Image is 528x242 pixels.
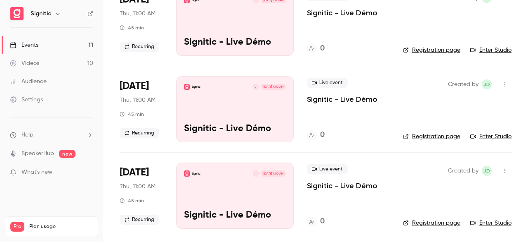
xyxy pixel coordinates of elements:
[470,219,511,227] a: Enter Studio
[482,79,492,89] span: Joris Dulac
[120,24,144,31] div: 45 min
[120,79,149,93] span: [DATE]
[252,84,259,90] div: J
[307,216,325,227] a: 0
[21,131,33,139] span: Help
[403,219,460,227] a: Registration page
[307,181,377,191] a: Signitic - Live Démo
[10,7,24,20] img: Signitic
[10,96,43,104] div: Settings
[482,166,492,176] span: Joris Dulac
[470,46,511,54] a: Enter Studio
[261,170,285,176] span: [DATE] 11:00 AM
[320,216,325,227] h4: 0
[120,163,163,229] div: Jan 22 Thu, 11:00 AM (Europe/Paris)
[184,210,286,221] p: Signitic - Live Démo
[483,79,490,89] span: JD
[83,169,93,176] iframe: Noticeable Trigger
[320,129,325,141] h4: 0
[307,94,377,104] a: Signitic - Live Démo
[192,172,200,176] p: Signitic
[261,84,285,90] span: [DATE] 11:00 AM
[470,132,511,141] a: Enter Studio
[483,166,490,176] span: JD
[120,42,159,52] span: Recurring
[21,149,54,158] a: SpeakerHub
[120,215,159,225] span: Recurring
[184,170,190,176] img: Signitic - Live Démo
[403,132,460,141] a: Registration page
[10,222,24,232] span: Pro
[120,182,156,191] span: Thu, 11:00 AM
[21,168,52,177] span: What's new
[176,76,294,142] a: Signitic - Live DémoSigniticJ[DATE] 11:00 AMSignitic - Live Démo
[29,223,93,230] span: Plan usage
[176,163,294,229] a: Signitic - Live DémoSigniticJ[DATE] 11:00 AMSignitic - Live Démo
[307,164,348,174] span: Live event
[31,10,51,18] h6: Signitic
[307,8,377,18] a: Signitic - Live Démo
[320,43,325,54] h4: 0
[307,43,325,54] a: 0
[10,77,47,86] div: Audience
[307,129,325,141] a: 0
[59,150,75,158] span: new
[184,84,190,90] img: Signitic - Live Démo
[307,78,348,88] span: Live event
[120,128,159,138] span: Recurring
[403,46,460,54] a: Registration page
[252,170,259,177] div: J
[184,124,286,134] p: Signitic - Live Démo
[184,37,286,48] p: Signitic - Live Démo
[192,85,200,89] p: Signitic
[448,166,478,176] span: Created by
[120,111,144,117] div: 45 min
[10,131,93,139] li: help-dropdown-opener
[120,76,163,142] div: Jan 15 Thu, 11:00 AM (Europe/Paris)
[120,197,144,204] div: 45 min
[448,79,478,89] span: Created by
[10,41,38,49] div: Events
[120,96,156,104] span: Thu, 11:00 AM
[120,166,149,179] span: [DATE]
[120,10,156,18] span: Thu, 11:00 AM
[10,59,39,67] div: Videos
